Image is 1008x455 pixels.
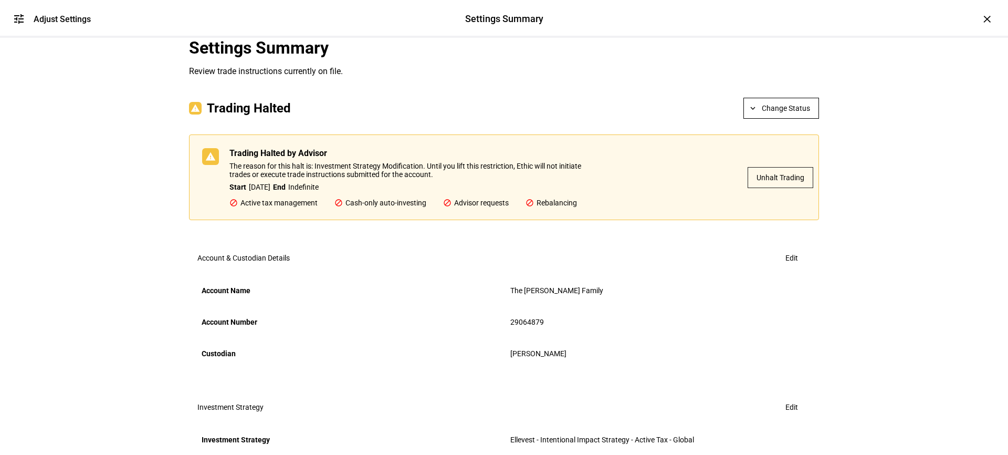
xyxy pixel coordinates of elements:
[13,13,25,25] mat-icon: tune
[189,66,661,77] div: Review trade instructions currently on file.
[748,104,758,113] mat-icon: expand_more
[229,183,246,191] strong: Start
[785,247,798,268] span: Edit
[443,199,509,207] div: Advisor requests
[743,98,819,119] button: Change Status
[202,314,498,330] div: Account Number
[229,199,238,207] mat-icon: block
[334,199,343,207] mat-icon: block
[204,148,217,161] mat-icon: warning
[510,349,566,358] span: [PERSON_NAME]
[197,403,264,411] h3: Investment Strategy
[246,183,273,191] span: [DATE]
[757,167,804,188] span: Unhalt Trading
[748,167,813,188] button: Unhalt Trading
[465,12,543,26] div: Settings Summary
[510,286,603,295] span: The [PERSON_NAME] Family
[526,199,534,207] mat-icon: block
[773,247,811,268] button: Edit
[189,102,202,115] mat-icon: warning
[773,397,811,418] button: Edit
[510,318,544,326] span: 29064879
[34,14,91,24] div: Adjust Settings
[229,199,318,207] div: Active tax management
[526,199,577,207] div: Rebalancing
[334,199,426,207] div: Cash-only auto-investing
[443,199,451,207] mat-icon: block
[202,282,498,299] div: Account Name
[762,98,810,119] span: Change Status
[785,397,798,418] span: Edit
[202,345,498,362] div: Custodian
[510,436,694,444] span: Ellevest - Intentional Impact Strategy - Active Tax - Global
[273,183,286,191] strong: End
[207,102,291,115] div: Trading Halted
[229,148,327,159] span: Trading Halted by Advisor
[229,162,590,179] div: The reason for this halt is: Investment Strategy Modification. Until you lift this restriction, E...
[202,431,498,448] div: Investment Strategy
[286,183,321,191] span: Indefinite
[189,38,661,58] div: Settings Summary
[197,254,290,262] h3: Account & Custodian Details
[979,11,995,27] div: ×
